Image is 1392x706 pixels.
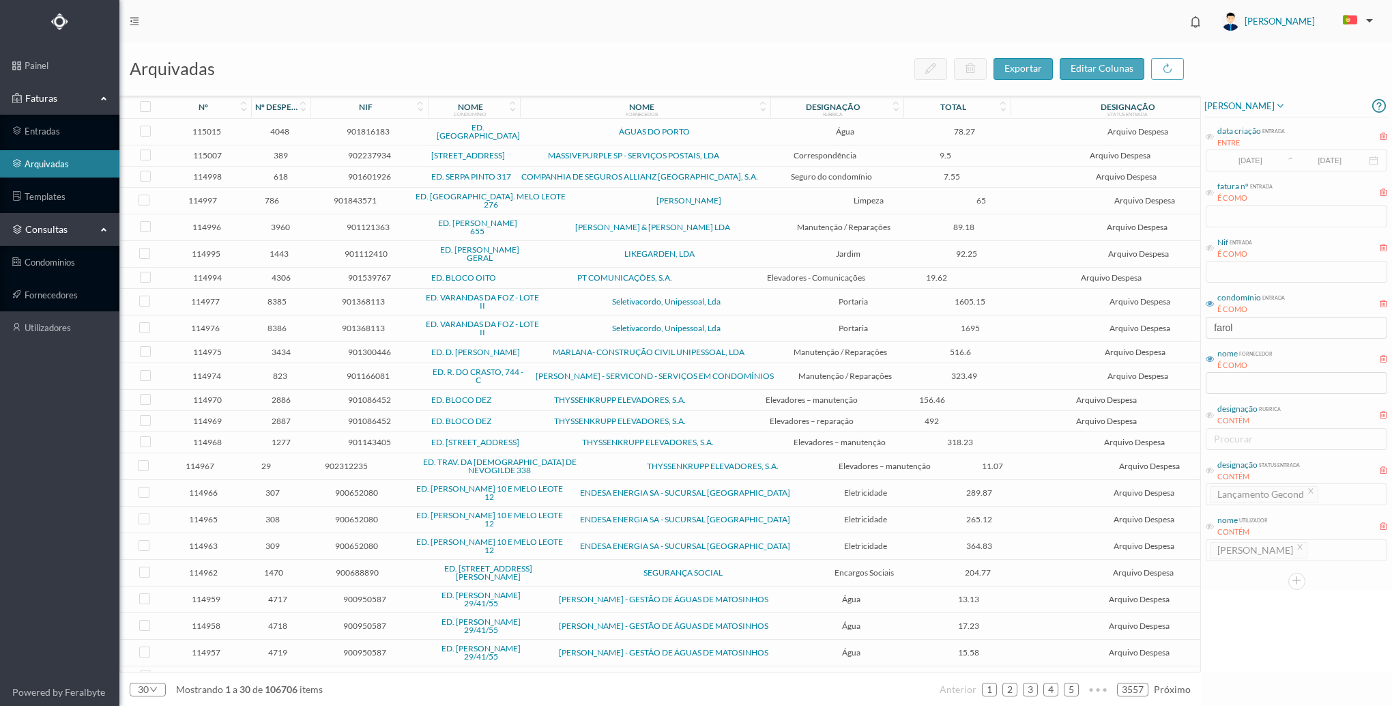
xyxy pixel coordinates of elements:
div: designação [1217,459,1258,471]
span: de [252,683,263,695]
span: 15.58 [919,647,1018,658]
a: [PERSON_NAME] [656,195,721,206]
a: ED. D. [PERSON_NAME] [431,347,520,357]
li: 1 [982,683,997,696]
span: 114968 [166,437,248,447]
span: 1470 [248,567,298,578]
li: 5 [1064,683,1079,696]
div: entrada [1228,236,1252,246]
span: 901368113 [310,296,417,307]
a: [PERSON_NAME] - GESTÃO DE ÁGUAS DE MATOSINHOS [559,621,768,631]
span: 901601926 [314,171,424,182]
li: Página Seguinte [1154,679,1191,701]
div: total [940,102,966,112]
span: 309 [248,541,298,551]
div: CONTÉM [1217,526,1268,538]
span: 901816183 [313,126,423,137]
span: 106706 [263,683,300,695]
span: 19.62 [886,272,987,283]
span: Eletricidade [807,541,925,551]
div: data criação [1217,125,1261,137]
span: 2574 [255,671,307,681]
a: ED. TRAV. DA [DEMOGRAPHIC_DATA] DE NEVOGILDE 338 [423,457,577,475]
span: 901666483 [314,671,424,681]
div: É COMO [1217,193,1273,204]
span: 900688890 [305,567,409,578]
img: Logo [51,13,68,30]
span: 900652080 [304,488,408,498]
span: 114959 [166,594,245,604]
span: 1277 [255,437,307,447]
a: ENDESA ENERGIA SA - SUCURSAL [GEOGRAPHIC_DATA] [580,514,790,524]
span: 114957 [166,647,245,658]
span: 1695 [921,323,1019,333]
a: 5 [1064,679,1078,700]
a: ED. R. DO CRASTO, 744 - C [433,367,523,385]
a: [PERSON_NAME] - SERVICOND - SERVIÇOS EM CONDOMÍNIOS [536,371,774,381]
span: Arquivo Despesa [994,272,1228,283]
span: 204.77 [931,567,1026,578]
span: Portaria [792,296,914,307]
a: ÁGUAS DO PORTO [619,126,690,137]
span: 318.23 [910,437,1011,447]
div: status entrada [1107,111,1148,117]
span: Seguro do condomínio [768,171,894,182]
div: utilizador [1238,514,1268,524]
span: Água [777,671,902,681]
span: Manutenção / Reparações [777,347,903,357]
span: 114958 [166,621,245,631]
div: É COMO [1217,249,1252,260]
span: Limpeza [810,195,927,206]
span: 4717 [252,594,304,604]
span: 786 [248,195,297,206]
span: Encargos Sociais [804,567,923,578]
span: 115015 [166,126,247,137]
span: Água [789,647,912,658]
span: 11.07 [948,461,1038,471]
div: CONTÉM [1217,415,1281,427]
span: Arquivo Despesa [1025,647,1254,658]
div: condomínio [1217,292,1261,304]
span: 114977 [166,296,245,307]
span: 901843571 [304,195,407,206]
span: Arquivo Despesa [1002,150,1236,160]
a: MASSIVEPURPLE SP - SERVIÇOS POSTAIS, LDA [548,150,719,160]
a: ED. BLOCO DEZ [431,416,491,426]
span: Jardim [786,249,910,259]
span: 114998 [166,171,248,182]
span: Arquivo Despesa [1021,126,1254,137]
span: 389 [255,150,307,160]
span: Arquivo Despesa [1009,171,1243,182]
span: 9.5 [895,150,996,160]
button: editar colunas [1060,58,1144,80]
span: 114975 [166,347,248,357]
span: Manutenção / Reparações [783,371,908,381]
span: 114965 [165,514,242,524]
a: PT COMUNICAÇÕES, S.A. [577,272,672,283]
a: COMPANHIA DE SEGUROS ALLIANZ [GEOGRAPHIC_DATA], S.A. [521,171,758,182]
li: Avançar 5 Páginas [1084,679,1112,701]
span: Elevadores – manutenção [828,461,941,471]
div: status entrada [1258,459,1300,469]
span: arquivadas [130,58,215,79]
div: nº [199,102,208,112]
div: fornecedor [1238,348,1273,358]
span: 8385 [252,296,303,307]
span: 78.27 [914,126,1015,137]
span: 114995 [166,249,246,259]
li: 2 [1002,683,1017,696]
a: ENDESA ENERGIA SA - SUCURSAL [GEOGRAPHIC_DATA] [580,541,790,551]
a: THYSSENKRUPP ELEVADORES, S.A. [554,395,686,405]
span: Correspondência [762,150,888,160]
span: ••• [1084,679,1112,687]
span: 3434 [255,347,307,357]
div: É COMO [1217,304,1285,315]
button: PT [1332,10,1378,32]
i: icon: down [149,686,158,694]
span: Arquivo Despesa [1021,371,1254,381]
span: 323.49 [914,371,1015,381]
span: 114974 [166,371,247,381]
a: ED. [PERSON_NAME] GERAL [440,244,519,263]
a: ED. [GEOGRAPHIC_DATA] [437,122,520,141]
a: 1 [983,679,996,700]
